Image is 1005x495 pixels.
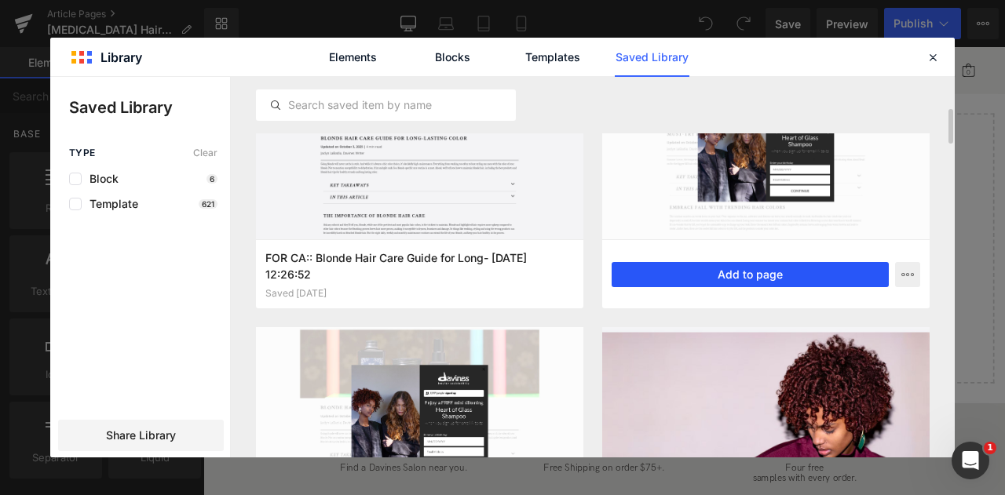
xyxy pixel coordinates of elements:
[69,147,96,158] span: Type
[404,307,546,338] a: Explore Template
[515,38,590,77] a: Templates
[38,351,912,362] p: or Drag & Drop elements from left sidebar
[984,442,996,454] span: 1
[193,147,217,158] span: Clear
[415,38,490,77] a: Blocks
[82,198,138,210] span: Template
[265,249,574,282] h3: FOR CA:: Blonde Hair Care Guide for Long- [DATE] 12:26:52
[38,115,912,134] p: Start building your page
[316,38,390,77] a: Elements
[199,199,217,209] p: 621
[615,38,689,77] a: Saved Library
[612,262,889,287] button: Add to page
[265,288,574,299] div: Saved [DATE]
[206,174,217,184] p: 6
[69,96,230,119] p: Saved Library
[257,96,515,115] input: Search saved item by name
[82,173,119,185] span: Block
[106,428,176,443] span: Share Library
[952,442,989,479] iframe: Intercom live chat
